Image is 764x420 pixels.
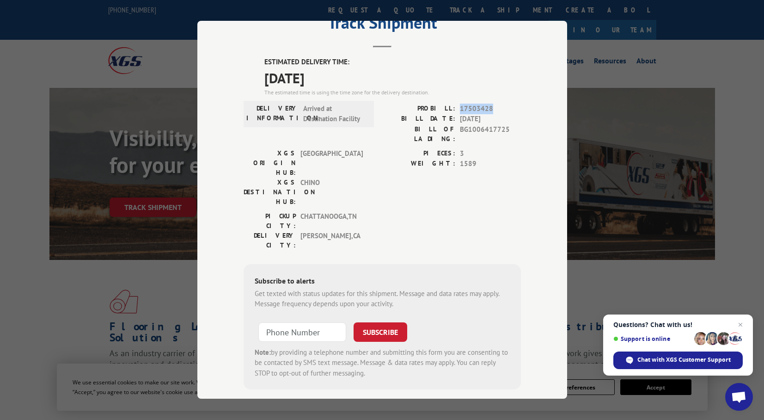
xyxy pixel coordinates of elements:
[300,231,363,250] span: [PERSON_NAME] , CA
[382,148,455,159] label: PIECES:
[255,348,271,357] strong: Note:
[460,114,521,124] span: [DATE]
[244,16,521,34] h2: Track Shipment
[382,114,455,124] label: BILL DATE:
[300,148,363,178] span: [GEOGRAPHIC_DATA]
[303,104,366,124] span: Arrived at Destination Facility
[382,159,455,169] label: WEIGHT:
[382,104,455,114] label: PROBILL:
[244,148,296,178] label: XGS ORIGIN HUB:
[613,352,743,369] span: Chat with XGS Customer Support
[244,211,296,231] label: PICKUP CITY:
[725,383,753,411] a: Open chat
[613,321,743,328] span: Questions? Chat with us!
[300,178,363,207] span: CHINO
[460,124,521,144] span: BG1006417725
[264,57,521,68] label: ESTIMATED DELIVERY TIME:
[255,289,510,309] div: Get texted with status updates for this shipment. Message and data rates may apply. Message frequ...
[300,211,363,231] span: CHATTANOOGA , TN
[460,104,521,114] span: 17503428
[637,356,731,364] span: Chat with XGS Customer Support
[255,347,510,379] div: by providing a telephone number and submitting this form you are consenting to be contacted by SM...
[460,159,521,169] span: 1589
[460,148,521,159] span: 3
[264,68,521,88] span: [DATE]
[255,275,510,289] div: Subscribe to alerts
[354,322,407,342] button: SUBSCRIBE
[258,322,346,342] input: Phone Number
[244,178,296,207] label: XGS DESTINATION HUB:
[382,124,455,144] label: BILL OF LADING:
[613,335,691,342] span: Support is online
[246,104,299,124] label: DELIVERY INFORMATION:
[264,88,521,97] div: The estimated time is using the time zone for the delivery destination.
[244,231,296,250] label: DELIVERY CITY:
